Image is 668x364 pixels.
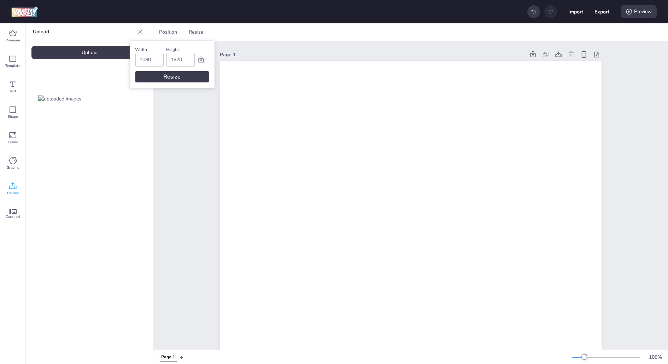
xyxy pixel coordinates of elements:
span: Text [10,88,16,94]
div: Tabs [156,351,180,363]
div: Page 1 [161,354,175,360]
button: Import [568,4,583,19]
button: Export [594,4,609,19]
div: Resize [135,71,209,82]
button: + [180,351,183,363]
div: 100 % [647,353,664,361]
div: Preview [621,5,657,18]
div: Height [166,46,194,53]
div: Width [135,46,163,53]
span: Frame [8,139,18,145]
span: Shape [8,114,18,120]
span: Resize [187,28,205,36]
p: Upload [33,23,135,40]
div: Upload [31,46,147,59]
img: logo Creative Maker [11,6,38,17]
span: Carousel [6,214,20,220]
div: Page 1 [220,51,525,58]
span: Premium [6,37,20,43]
span: Template [5,63,20,69]
img: uploaded images [38,95,81,103]
span: Position [158,28,178,36]
span: Upload [7,190,19,196]
span: Graphic [7,165,19,171]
